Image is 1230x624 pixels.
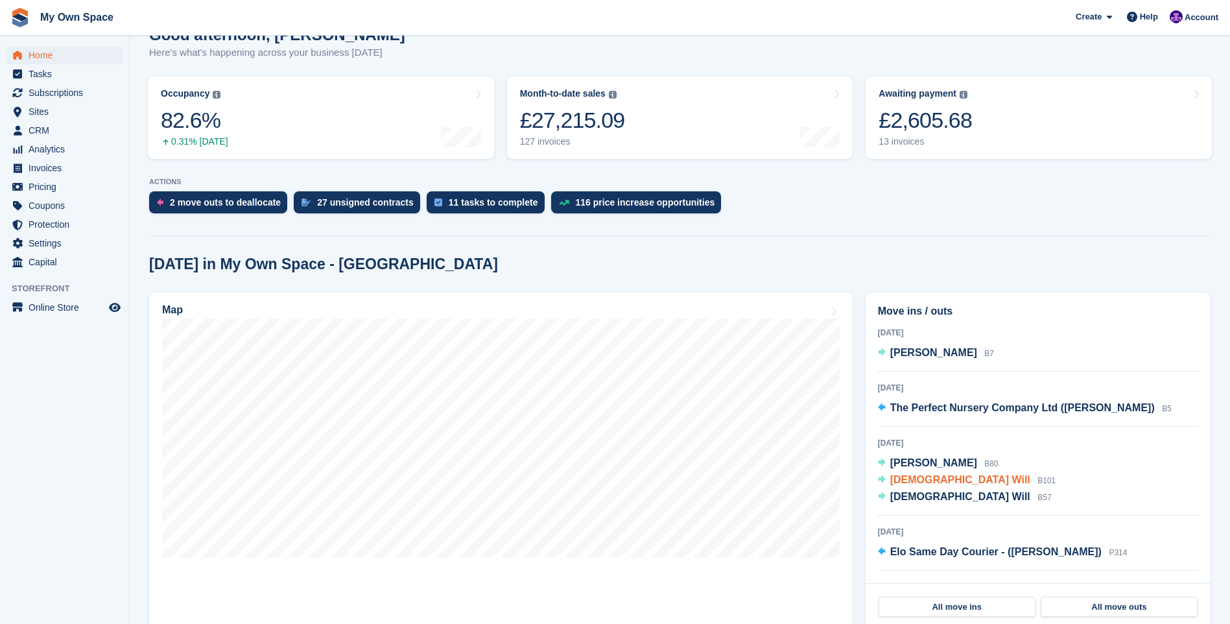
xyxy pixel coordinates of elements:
a: menu [6,215,123,234]
span: The Perfect Nursery Company Ltd ([PERSON_NAME]) [890,402,1155,413]
a: menu [6,84,123,102]
a: 27 unsigned contracts [294,191,427,220]
a: [PERSON_NAME] B80 [878,455,999,472]
span: Subscriptions [29,84,106,102]
div: 82.6% [161,107,228,134]
p: Here's what's happening across your business [DATE] [149,45,405,60]
span: [PERSON_NAME] [890,457,977,468]
span: Pricing [29,178,106,196]
h2: Move ins / outs [878,304,1198,319]
span: B80 [984,459,998,468]
a: 116 price increase opportunities [551,191,728,220]
img: price_increase_opportunities-93ffe204e8149a01c8c9dc8f82e8f89637d9d84a8eef4429ea346261dce0b2c0.svg [559,200,569,206]
div: Awaiting payment [879,88,956,99]
span: Sites [29,102,106,121]
a: menu [6,234,123,252]
div: [DATE] [878,526,1198,538]
span: CRM [29,121,106,139]
span: Elo Same Day Courier - ([PERSON_NAME]) [890,546,1102,557]
span: [DEMOGRAPHIC_DATA] Will [890,474,1030,485]
div: Occupancy [161,88,209,99]
span: Home [29,46,106,64]
img: icon-info-grey-7440780725fd019a000dd9b08b2336e03edf1995a4989e88bcd33f0948082b44.svg [960,91,967,99]
a: menu [6,65,123,83]
a: 2 move outs to deallocate [149,191,294,220]
img: contract_signature_icon-13c848040528278c33f63329250d36e43548de30e8caae1d1a13099fd9432cc5.svg [302,198,311,206]
img: move_outs_to_deallocate_icon-f764333ba52eb49d3ac5e1228854f67142a1ed5810a6f6cc68b1a99e826820c5.svg [157,198,163,206]
a: menu [6,46,123,64]
a: menu [6,253,123,271]
div: £27,215.09 [520,107,625,134]
div: 116 price increase opportunities [576,197,715,208]
span: P314 [1109,548,1127,557]
span: Invoices [29,159,106,177]
h2: [DATE] in My Own Space - [GEOGRAPHIC_DATA] [149,256,498,273]
img: Megan Angel [1170,10,1183,23]
a: 11 tasks to complete [427,191,551,220]
a: menu [6,178,123,196]
div: £2,605.68 [879,107,972,134]
span: Protection [29,215,106,234]
div: [DATE] [878,581,1198,593]
span: Coupons [29,197,106,215]
div: Month-to-date sales [520,88,606,99]
img: icon-info-grey-7440780725fd019a000dd9b08b2336e03edf1995a4989e88bcd33f0948082b44.svg [609,91,617,99]
span: [DEMOGRAPHIC_DATA] Will [890,491,1030,502]
img: stora-icon-8386f47178a22dfd0bd8f6a31ec36ba5ce8667c1dd55bd0f319d3a0aa187defe.svg [10,8,30,27]
a: menu [6,197,123,215]
span: B7 [984,349,994,358]
div: [DATE] [878,382,1198,394]
div: [DATE] [878,327,1198,339]
a: menu [6,298,123,317]
a: Month-to-date sales £27,215.09 127 invoices [507,77,853,159]
img: task-75834270c22a3079a89374b754ae025e5fb1db73e45f91037f5363f120a921f8.svg [434,198,442,206]
span: Storefront [12,282,129,295]
span: B101 [1037,476,1056,485]
span: Tasks [29,65,106,83]
a: The Perfect Nursery Company Ltd ([PERSON_NAME]) B5 [878,400,1172,417]
h2: Map [162,304,183,316]
span: Help [1140,10,1158,23]
a: menu [6,159,123,177]
p: ACTIONS [149,178,1211,186]
span: Create [1076,10,1102,23]
span: [PERSON_NAME] [890,347,977,358]
a: menu [6,121,123,139]
span: Analytics [29,140,106,158]
span: Account [1185,11,1218,24]
span: B57 [1037,493,1051,502]
img: icon-info-grey-7440780725fd019a000dd9b08b2336e03edf1995a4989e88bcd33f0948082b44.svg [213,91,220,99]
span: Settings [29,234,106,252]
div: 0.31% [DATE] [161,136,228,147]
div: 27 unsigned contracts [317,197,414,208]
span: Capital [29,253,106,271]
a: Elo Same Day Courier - ([PERSON_NAME]) P314 [878,544,1128,561]
div: 11 tasks to complete [449,197,538,208]
div: 13 invoices [879,136,972,147]
a: menu [6,102,123,121]
a: [DEMOGRAPHIC_DATA] Will B101 [878,472,1056,489]
a: menu [6,140,123,158]
span: B5 [1162,404,1172,413]
a: [DEMOGRAPHIC_DATA] Will B57 [878,489,1052,506]
div: 127 invoices [520,136,625,147]
a: My Own Space [35,6,119,28]
div: [DATE] [878,437,1198,449]
a: Preview store [107,300,123,315]
a: Occupancy 82.6% 0.31% [DATE] [148,77,494,159]
a: All move ins [879,597,1035,618]
a: All move outs [1041,597,1198,618]
div: 2 move outs to deallocate [170,197,281,208]
a: [PERSON_NAME] B7 [878,345,994,362]
a: Awaiting payment £2,605.68 13 invoices [866,77,1212,159]
span: Online Store [29,298,106,317]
